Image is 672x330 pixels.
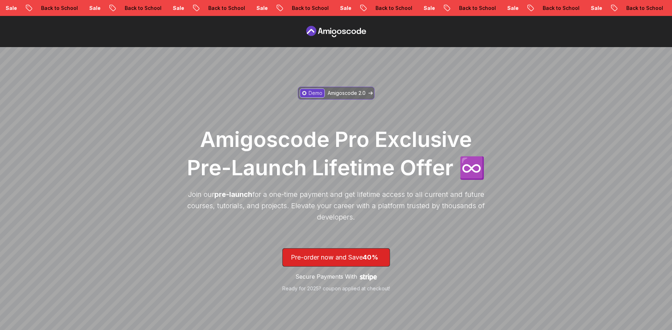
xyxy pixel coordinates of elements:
p: Demo [309,90,322,97]
span: pre-launch [214,190,252,199]
p: Back to School [362,5,411,12]
p: Back to School [279,5,327,12]
span: 40% [363,254,378,261]
p: Sale [411,5,433,12]
p: Ready for 2025? coupon applied at checkout! [282,285,390,292]
p: Back to School [530,5,578,12]
p: Back to School [28,5,76,12]
p: Sale [494,5,517,12]
p: Back to School [613,5,661,12]
p: Sale [327,5,350,12]
p: Join our for a one-time payment and get lifetime access to all current and future courses, tutori... [184,189,489,223]
p: Back to School [112,5,160,12]
p: Back to School [446,5,494,12]
a: DemoAmigoscode 2.0 [298,87,374,99]
h1: Amigoscode Pro Exclusive Pre-Launch Lifetime Offer ♾️ [184,125,489,182]
a: lifetime-access [282,248,390,292]
p: Sale [578,5,600,12]
p: Sale [160,5,182,12]
p: Sale [243,5,266,12]
p: Pre-order now and Save [291,252,382,262]
p: Back to School [195,5,243,12]
p: Sale [76,5,99,12]
a: Pre Order page [304,26,368,37]
p: Amigoscode 2.0 [328,90,366,97]
p: Secure Payments With [295,272,357,281]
